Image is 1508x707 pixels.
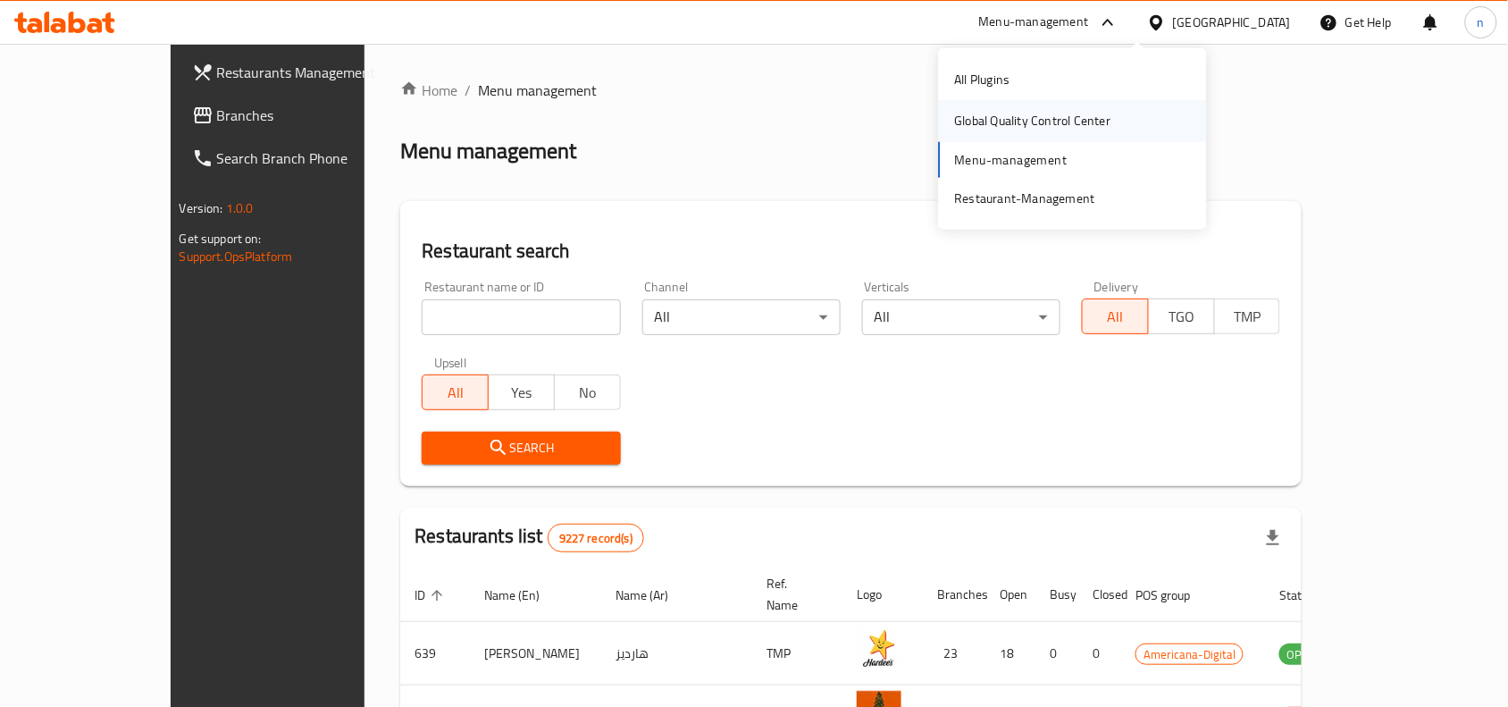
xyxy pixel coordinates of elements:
[842,568,923,622] th: Logo
[752,622,842,686] td: TMP
[422,299,620,335] input: Search for restaurant name or ID..
[1478,13,1485,32] span: n
[478,80,597,101] span: Menu management
[178,94,423,137] a: Branches
[562,380,614,406] span: No
[1135,585,1213,606] span: POS group
[601,622,752,686] td: هارديز
[488,375,555,410] button: Yes
[415,585,448,606] span: ID
[1279,585,1337,606] span: Status
[180,227,262,250] span: Get support on:
[857,627,901,672] img: Hardee's
[484,585,563,606] span: Name (En)
[1035,622,1078,686] td: 0
[217,105,408,126] span: Branches
[465,80,471,101] li: /
[955,189,1095,208] div: Restaurant-Management
[1222,304,1274,330] span: TMP
[436,437,606,459] span: Search
[1252,517,1294,560] div: Export file
[422,238,1280,265] h2: Restaurant search
[1136,644,1243,665] span: Americana-Digital
[430,380,482,406] span: All
[923,568,985,622] th: Branches
[1173,13,1291,32] div: [GEOGRAPHIC_DATA]
[554,375,621,410] button: No
[415,523,644,552] h2: Restaurants list
[1078,622,1121,686] td: 0
[1082,299,1149,334] button: All
[1279,644,1323,665] div: OPEN
[923,622,985,686] td: 23
[979,12,1089,33] div: Menu-management
[400,622,470,686] td: 639
[422,432,620,465] button: Search
[862,299,1060,335] div: All
[400,137,576,165] h2: Menu management
[226,197,254,220] span: 1.0.0
[985,568,1035,622] th: Open
[548,524,644,552] div: Total records count
[400,80,1302,101] nav: breadcrumb
[434,357,467,369] label: Upsell
[470,622,601,686] td: [PERSON_NAME]
[767,573,821,616] span: Ref. Name
[1214,299,1281,334] button: TMP
[1078,568,1121,622] th: Closed
[180,245,293,268] a: Support.OpsPlatform
[400,80,457,101] a: Home
[549,530,643,547] span: 9227 record(s)
[955,111,1111,130] div: Global Quality Control Center
[180,197,223,220] span: Version:
[985,622,1035,686] td: 18
[955,70,1010,89] div: All Plugins
[642,299,841,335] div: All
[1156,304,1208,330] span: TGO
[1148,299,1215,334] button: TGO
[1035,568,1078,622] th: Busy
[217,62,408,83] span: Restaurants Management
[178,51,423,94] a: Restaurants Management
[616,585,691,606] span: Name (Ar)
[496,380,548,406] span: Yes
[178,137,423,180] a: Search Branch Phone
[1279,644,1323,665] span: OPEN
[1094,281,1139,293] label: Delivery
[1090,304,1142,330] span: All
[217,147,408,169] span: Search Branch Phone
[422,375,489,410] button: All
